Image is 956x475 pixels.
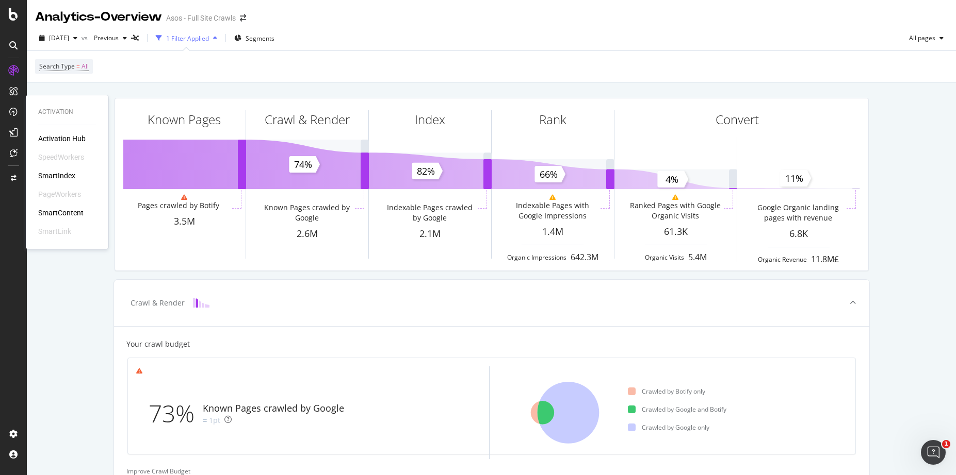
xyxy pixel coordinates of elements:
[82,59,89,74] span: All
[246,227,368,241] div: 2.6M
[38,208,84,218] a: SmartContent
[507,253,566,262] div: Organic Impressions
[82,33,90,42] span: vs
[203,402,344,415] div: Known Pages crawled by Google
[506,200,598,221] div: Indexable Pages with Google Impressions
[240,14,246,22] div: arrow-right-arrow-left
[539,111,566,128] div: Rank
[123,215,246,228] div: 3.5M
[38,133,86,144] a: Activation Hub
[138,200,219,211] div: Pages crawled by Botify
[193,298,209,308] img: block-icon
[38,226,71,236] div: SmartLink
[203,419,207,422] img: Equal
[166,13,236,23] div: Asos - Full Site Crawls
[152,30,221,46] button: 1 Filter Applied
[39,62,75,71] span: Search Type
[131,298,185,308] div: Crawl & Render
[35,8,162,26] div: Analytics - Overview
[492,225,614,239] div: 1.4M
[76,62,80,71] span: =
[905,33,935,42] span: All pages
[628,423,709,432] div: Crawled by Google only
[905,30,948,46] button: All pages
[90,30,131,46] button: Previous
[126,339,190,349] div: Your crawl budget
[35,30,82,46] button: [DATE]
[90,33,119,42] span: Previous
[209,415,220,426] div: 1pt
[149,397,203,431] div: 73%
[571,251,598,263] div: 642.3M
[148,111,221,128] div: Known Pages
[38,171,75,181] a: SmartIndex
[628,387,705,396] div: Crawled by Botify only
[369,227,491,241] div: 2.1M
[415,111,445,128] div: Index
[265,111,350,128] div: Crawl & Render
[942,440,950,448] span: 1
[49,33,69,42] span: 2025 Aug. 19th
[261,202,353,223] div: Known Pages crawled by Google
[921,440,946,465] iframe: Intercom live chat
[246,34,274,43] span: Segments
[230,30,279,46] button: Segments
[38,108,96,116] div: Activation
[166,34,209,43] div: 1 Filter Applied
[38,189,81,199] div: PageWorkers
[38,152,84,162] div: SpeedWorkers
[628,405,726,414] div: Crawled by Google and Botify
[383,202,476,223] div: Indexable Pages crawled by Google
